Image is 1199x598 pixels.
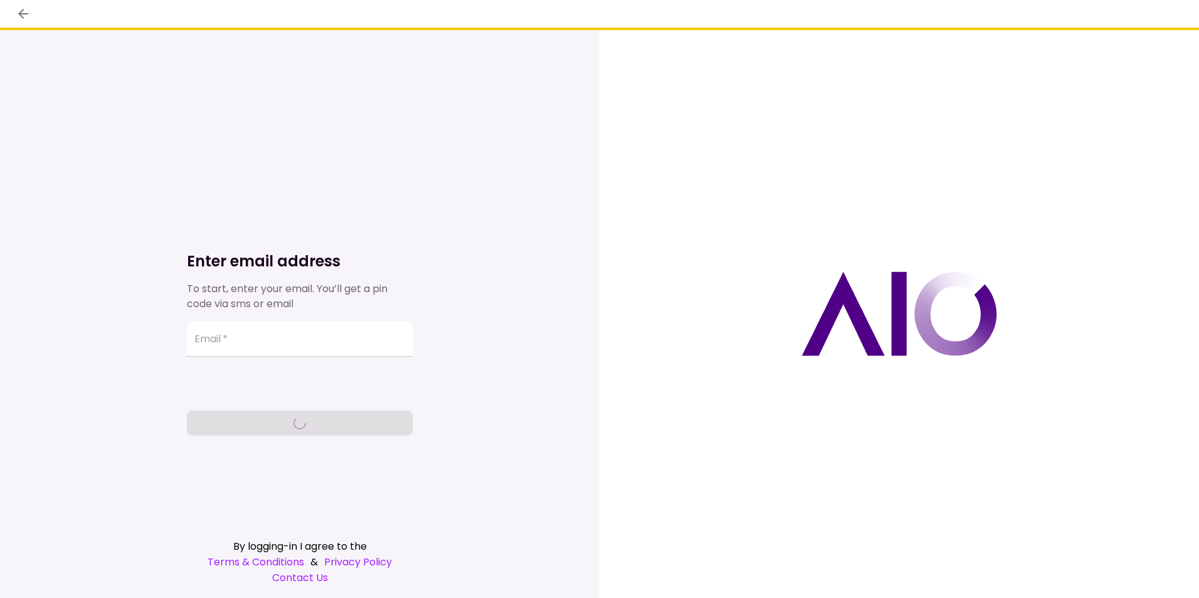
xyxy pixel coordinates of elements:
div: & [187,554,413,570]
a: Privacy Policy [324,554,392,570]
div: By logging-in I agree to the [187,538,413,554]
a: Contact Us [187,570,413,585]
button: back [13,3,34,24]
h1: Enter email address [187,251,413,271]
img: AIO logo [801,271,997,356]
div: To start, enter your email. You’ll get a pin code via sms or email [187,281,413,312]
a: Terms & Conditions [208,554,304,570]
